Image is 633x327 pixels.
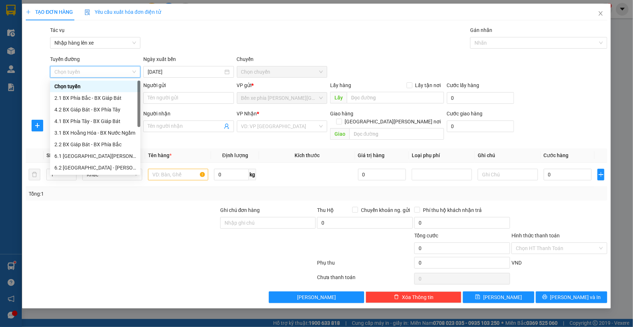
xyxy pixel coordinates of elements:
[54,152,136,160] div: 6.1 [GEOGRAPHIC_DATA][PERSON_NAME][GEOGRAPHIC_DATA]
[46,152,52,158] span: SL
[342,118,444,126] span: [GEOGRAPHIC_DATA][PERSON_NAME] nơi
[475,148,541,163] th: Ghi chú
[511,233,560,238] label: Hình thức thanh toán
[297,293,336,301] span: [PERSON_NAME]
[54,140,136,148] div: 2.2 BX Giáp Bát - BX Phía Bắc
[447,120,514,132] input: Cước giao hàng
[330,92,347,103] span: Lấy
[148,152,172,158] span: Tên hàng
[475,294,480,300] span: save
[32,120,43,131] button: plus
[50,162,140,173] div: 6.2 Hà Nội - Thanh Hóa
[470,27,492,33] label: Gán nhãn
[330,82,351,88] span: Lấy hàng
[402,293,433,301] span: Xóa Thông tin
[598,11,604,16] span: close
[50,127,140,139] div: 3.1 BX Hoằng Hóa - BX Nước Ngầm
[478,169,538,180] input: Ghi Chú
[237,55,327,66] div: Chuyến
[143,55,234,66] div: Ngày xuất bến
[241,66,323,77] span: Chọn chuyến
[414,233,438,238] span: Tổng cước
[220,217,316,229] input: Ghi chú đơn hàng
[50,92,140,104] div: 2.1 BX Phía Bắc - BX Giáp Bát
[550,293,601,301] span: [PERSON_NAME] và In
[544,152,569,158] span: Cước hàng
[85,9,161,15] span: Yêu cầu xuất hóa đơn điện tử
[447,111,483,117] label: Cước giao hàng
[249,169,256,180] span: kg
[347,92,444,103] input: Dọc đường
[366,291,461,303] button: deleteXóa Thông tin
[54,82,136,90] div: Chọn tuyến
[317,207,334,213] span: Thu Hộ
[412,81,444,89] span: Lấy tận nơi
[237,81,327,89] div: VP gửi
[447,82,480,88] label: Cước lấy hàng
[269,291,365,303] button: [PERSON_NAME]
[447,92,514,104] input: Cước lấy hàng
[220,207,260,213] label: Ghi chú đơn hàng
[26,9,31,15] span: plus
[463,291,534,303] button: save[PERSON_NAME]
[54,37,136,48] span: Nhập hàng lên xe
[224,123,230,129] span: user-add
[317,259,414,271] div: Phụ thu
[54,66,136,77] span: Chọn tuyến
[237,111,257,117] span: VP Nhận
[409,148,475,163] th: Loại phụ phí
[54,129,136,137] div: 3.1 BX Hoằng Hóa - BX Nước Ngầm
[349,128,444,140] input: Dọc đường
[50,27,65,33] label: Tác vụ
[50,55,140,66] div: Tuyến đường
[222,152,248,158] span: Định lượng
[536,291,607,303] button: printer[PERSON_NAME] và In
[330,128,349,140] span: Giao
[29,169,40,180] button: delete
[54,164,136,172] div: 6.2 [GEOGRAPHIC_DATA] - [PERSON_NAME][GEOGRAPHIC_DATA][PERSON_NAME]
[143,81,234,89] div: Người gửi
[50,150,140,162] div: 6.1 Thanh Hóa - Hà Nội
[26,9,73,15] span: TẠO ĐƠN HÀNG
[50,104,140,115] div: 4.2 BX Giáp Bát - BX Phía Tây
[317,273,414,286] div: Chưa thanh toán
[511,260,522,266] span: VND
[358,152,385,158] span: Giá trị hàng
[598,172,604,177] span: plus
[295,152,320,158] span: Kích thước
[148,68,223,76] input: 15/08/2025
[241,93,323,103] span: Bến xe phía Tây Thanh Hóa
[54,117,136,125] div: 4.1 BX Phía Tây - BX Giáp Bát
[358,206,413,214] span: Chuyển khoản ng. gửi
[50,115,140,127] div: 4.1 BX Phía Tây - BX Giáp Bát
[591,4,611,24] button: Close
[143,110,234,118] div: Người nhận
[32,123,43,128] span: plus
[85,9,90,15] img: icon
[330,111,353,117] span: Giao hàng
[358,169,406,180] input: 0
[29,190,244,198] div: Tổng: 1
[148,169,208,180] input: VD: Bàn, Ghế
[54,94,136,102] div: 2.1 BX Phía Bắc - BX Giáp Bát
[597,169,604,180] button: plus
[50,139,140,150] div: 2.2 BX Giáp Bát - BX Phía Bắc
[50,81,140,92] div: Chọn tuyến
[420,206,485,214] span: Phí thu hộ khách nhận trả
[483,293,522,301] span: [PERSON_NAME]
[54,106,136,114] div: 4.2 BX Giáp Bát - BX Phía Tây
[394,294,399,300] span: delete
[542,294,547,300] span: printer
